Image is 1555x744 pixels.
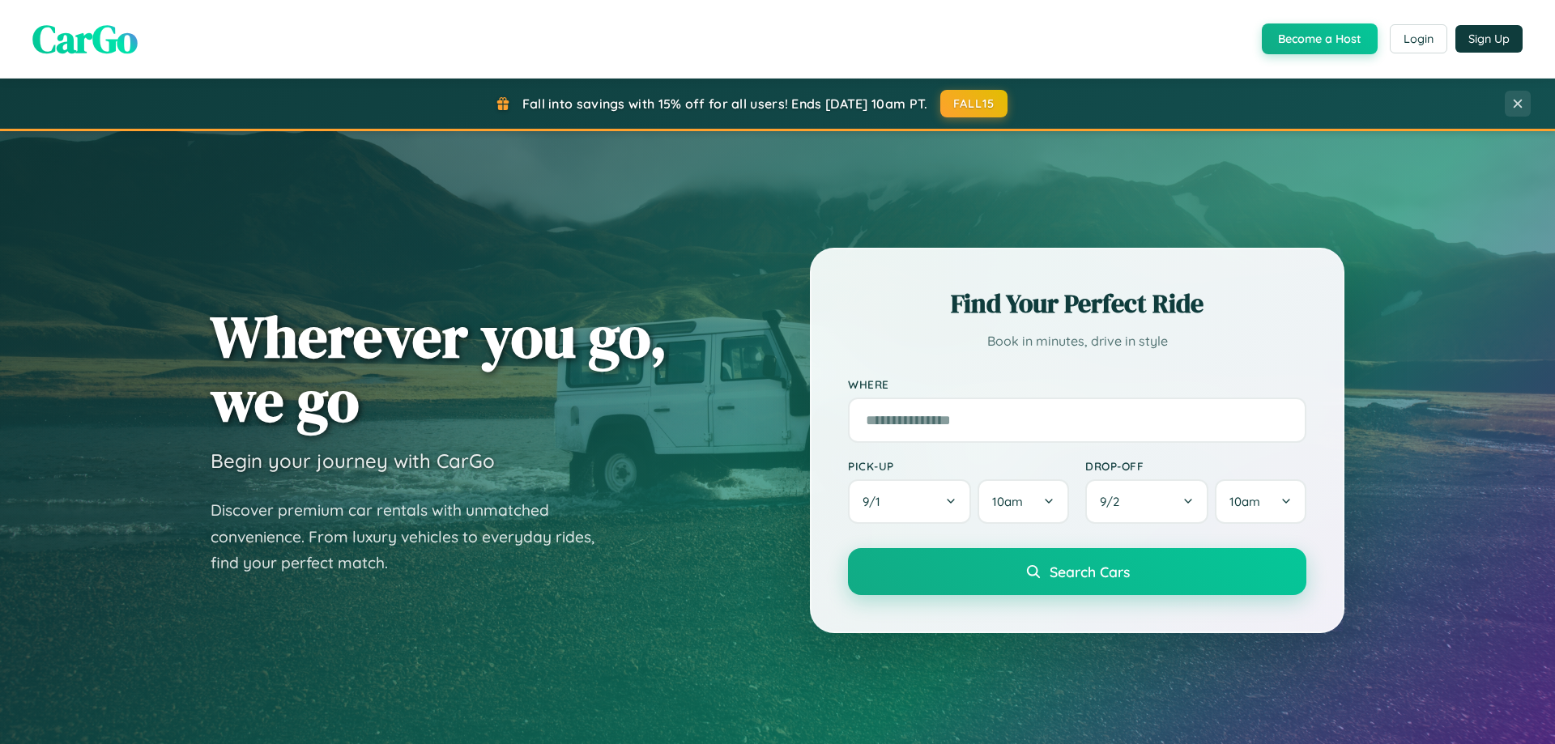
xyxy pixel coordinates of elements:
[848,548,1306,595] button: Search Cars
[1050,563,1130,580] span: Search Cars
[848,377,1306,391] label: Where
[848,479,971,524] button: 9/1
[1085,459,1306,473] label: Drop-off
[522,96,928,112] span: Fall into savings with 15% off for all users! Ends [DATE] 10am PT.
[1390,24,1447,53] button: Login
[211,304,667,432] h1: Wherever you go, we go
[1229,494,1260,509] span: 10am
[848,459,1069,473] label: Pick-up
[211,449,495,473] h3: Begin your journey with CarGo
[992,494,1023,509] span: 10am
[863,494,888,509] span: 9 / 1
[1215,479,1306,524] button: 10am
[211,497,616,576] p: Discover premium car rentals with unmatched convenience. From luxury vehicles to everyday rides, ...
[848,286,1306,321] h2: Find Your Perfect Ride
[1455,25,1523,53] button: Sign Up
[1085,479,1208,524] button: 9/2
[32,12,138,66] span: CarGo
[940,90,1008,117] button: FALL15
[978,479,1069,524] button: 10am
[848,329,1306,353] p: Book in minutes, drive in style
[1100,494,1127,509] span: 9 / 2
[1262,23,1378,54] button: Become a Host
